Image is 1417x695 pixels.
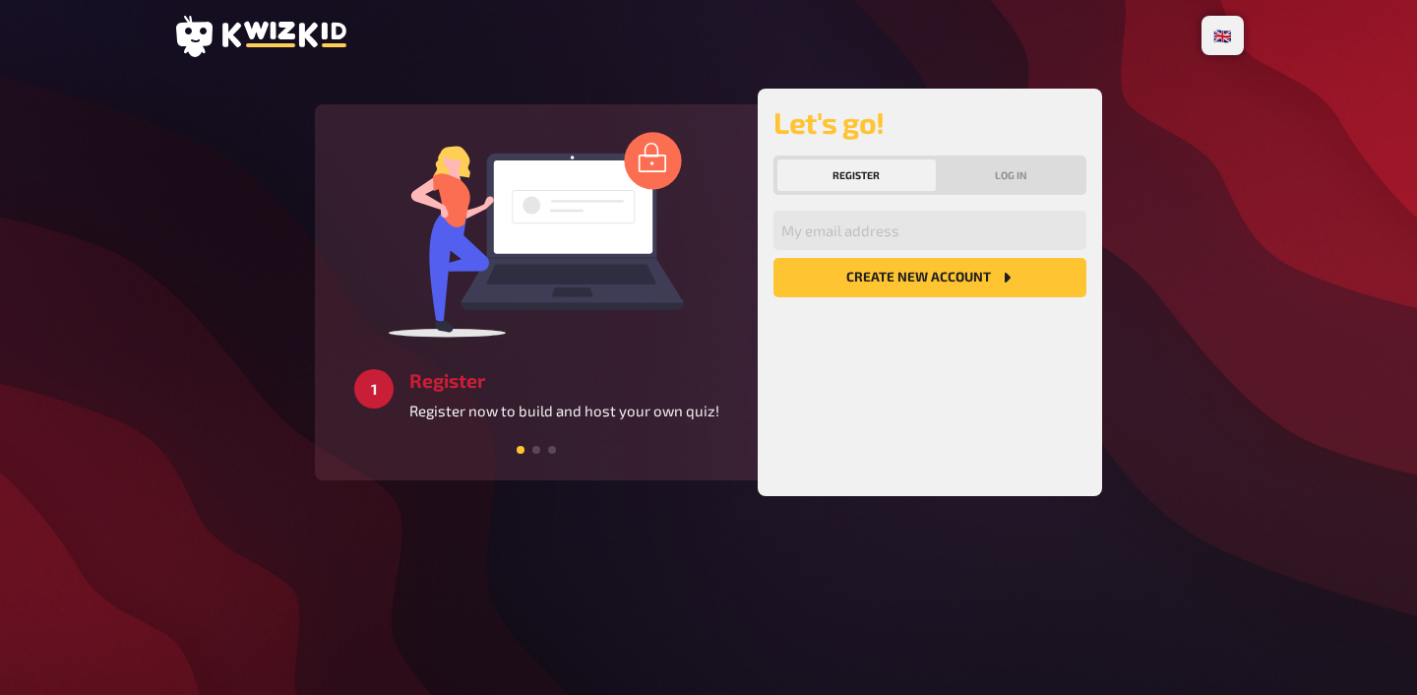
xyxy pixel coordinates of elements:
button: Register [777,159,936,191]
button: Log in [940,159,1083,191]
li: 🇬🇧 [1205,20,1240,51]
h3: Register [409,369,719,392]
p: Register now to build and host your own quiz! [409,400,719,422]
img: log in [389,131,684,338]
div: 1 [354,369,394,409]
input: My email address [773,211,1086,250]
button: Create new account [773,258,1086,297]
h2: Let's go! [773,104,1086,140]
